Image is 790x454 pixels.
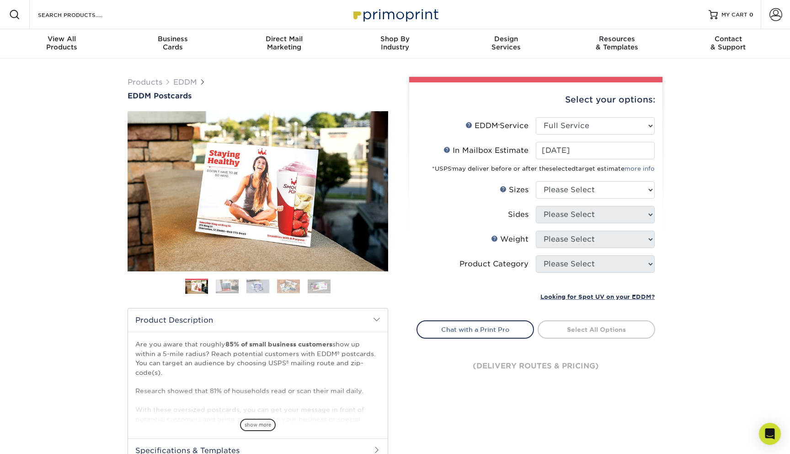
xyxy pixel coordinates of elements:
div: Products [6,35,117,51]
a: BusinessCards [117,29,229,59]
div: In Mailbox Estimate [443,145,528,156]
div: Select your options: [416,82,655,117]
span: MY CART [721,11,747,19]
div: Sizes [500,184,528,195]
a: View AllProducts [6,29,117,59]
a: more info [625,165,655,172]
small: *USPS may deliver before or after the target estimate [432,165,655,172]
span: View All [6,35,117,43]
div: Sides [508,209,528,220]
span: show more [240,419,276,431]
a: Products [128,78,162,86]
strong: 85% of small business customers [225,340,332,348]
input: Select Date [536,142,655,159]
h2: Product Description [128,308,388,332]
span: 0 [749,11,753,18]
div: & Support [673,35,784,51]
div: Industry [340,35,451,51]
img: Primoprint [349,5,441,24]
div: (delivery routes & pricing) [416,339,655,394]
img: EDDM 02 [216,279,239,293]
div: Product Category [459,259,528,270]
sup: ® [498,124,500,127]
div: & Templates [561,35,673,51]
img: EDDM 03 [246,279,269,293]
span: selected [549,165,576,172]
span: Business [117,35,229,43]
span: Design [450,35,561,43]
div: Weight [491,234,528,245]
a: Resources& Templates [561,29,673,59]
a: Select All Options [538,320,655,339]
span: Direct Mail [229,35,340,43]
img: EDDM 01 [185,279,208,295]
img: EDDM 04 [277,279,300,293]
input: SEARCH PRODUCTS..... [37,9,126,20]
sup: ® [452,167,453,170]
a: Contact& Support [673,29,784,59]
img: EDDM Postcards 01 [128,101,388,281]
a: Chat with a Print Pro [416,320,534,339]
span: Resources [561,35,673,43]
span: Shop By [340,35,451,43]
div: Cards [117,35,229,51]
a: Direct MailMarketing [229,29,340,59]
span: Contact [673,35,784,43]
img: EDDM 05 [308,279,331,293]
div: Services [450,35,561,51]
a: EDDM Postcards [128,92,388,100]
a: EDDM [173,78,197,86]
div: EDDM Service [465,120,528,131]
a: DesignServices [450,29,561,59]
div: Marketing [229,35,340,51]
small: Looking for Spot UV on your EDDM? [540,293,655,300]
a: Looking for Spot UV on your EDDM? [540,292,655,301]
span: EDDM Postcards [128,92,192,100]
div: Open Intercom Messenger [759,423,781,445]
a: Shop ByIndustry [340,29,451,59]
